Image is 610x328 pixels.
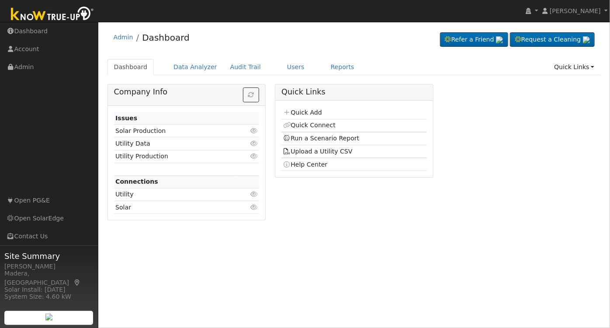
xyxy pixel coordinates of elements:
[283,122,336,129] a: Quick Connect
[550,7,601,14] span: [PERSON_NAME]
[142,32,190,43] a: Dashboard
[115,178,158,185] strong: Connections
[4,262,94,271] div: [PERSON_NAME]
[4,285,94,294] div: Solar Install: [DATE]
[73,279,81,286] a: Map
[7,5,98,24] img: Know True-Up
[583,36,590,43] img: retrieve
[114,34,133,41] a: Admin
[250,204,258,210] i: Click to view
[283,109,322,116] a: Quick Add
[4,292,94,301] div: System Size: 4.60 kW
[281,59,311,75] a: Users
[440,32,508,47] a: Refer a Friend
[283,148,353,155] a: Upload a Utility CSV
[510,32,595,47] a: Request a Cleaning
[548,59,601,75] a: Quick Links
[283,161,328,168] a: Help Center
[114,125,236,137] td: Solar Production
[114,87,259,97] h5: Company Info
[4,250,94,262] span: Site Summary
[107,59,154,75] a: Dashboard
[224,59,267,75] a: Audit Trail
[283,135,360,142] a: Run a Scenario Report
[114,150,236,163] td: Utility Production
[250,140,258,147] i: Click to view
[250,153,258,159] i: Click to view
[250,128,258,134] i: Click to view
[115,115,137,122] strong: Issues
[250,191,258,197] i: Click to view
[496,36,503,43] img: retrieve
[167,59,224,75] a: Data Analyzer
[4,269,94,287] div: Madera, [GEOGRAPHIC_DATA]
[114,137,236,150] td: Utility Data
[45,314,52,321] img: retrieve
[281,87,426,97] h5: Quick Links
[114,201,236,214] td: Solar
[324,59,361,75] a: Reports
[114,188,236,201] td: Utility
